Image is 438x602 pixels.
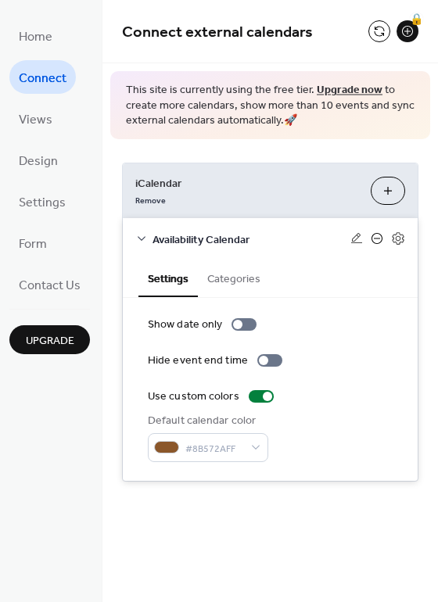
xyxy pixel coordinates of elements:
span: Availability Calendar [153,231,350,248]
span: Views [19,108,52,132]
div: Default calendar color [148,413,265,429]
div: Show date only [148,317,222,333]
span: Upgrade [26,333,74,349]
a: Upgrade now [317,80,382,101]
a: Contact Us [9,267,90,301]
a: Design [9,143,67,177]
button: Upgrade [9,325,90,354]
span: #8B572AFF [185,440,243,457]
a: Connect [9,60,76,94]
span: Contact Us [19,274,81,298]
span: This site is currently using the free tier. to create more calendars, show more than 10 events an... [126,83,415,129]
span: Remove [135,195,166,206]
a: Home [9,19,62,52]
button: Settings [138,260,198,297]
a: Settings [9,185,75,218]
button: Categories [198,260,270,296]
span: Design [19,149,58,174]
span: Connect [19,66,66,91]
a: Form [9,226,56,260]
div: Hide event end time [148,353,248,369]
div: Use custom colors [148,389,239,405]
span: Settings [19,191,66,215]
span: Home [19,25,52,49]
span: Form [19,232,47,256]
span: Connect external calendars [122,17,313,48]
span: iCalendar [135,175,358,192]
a: Views [9,102,62,135]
